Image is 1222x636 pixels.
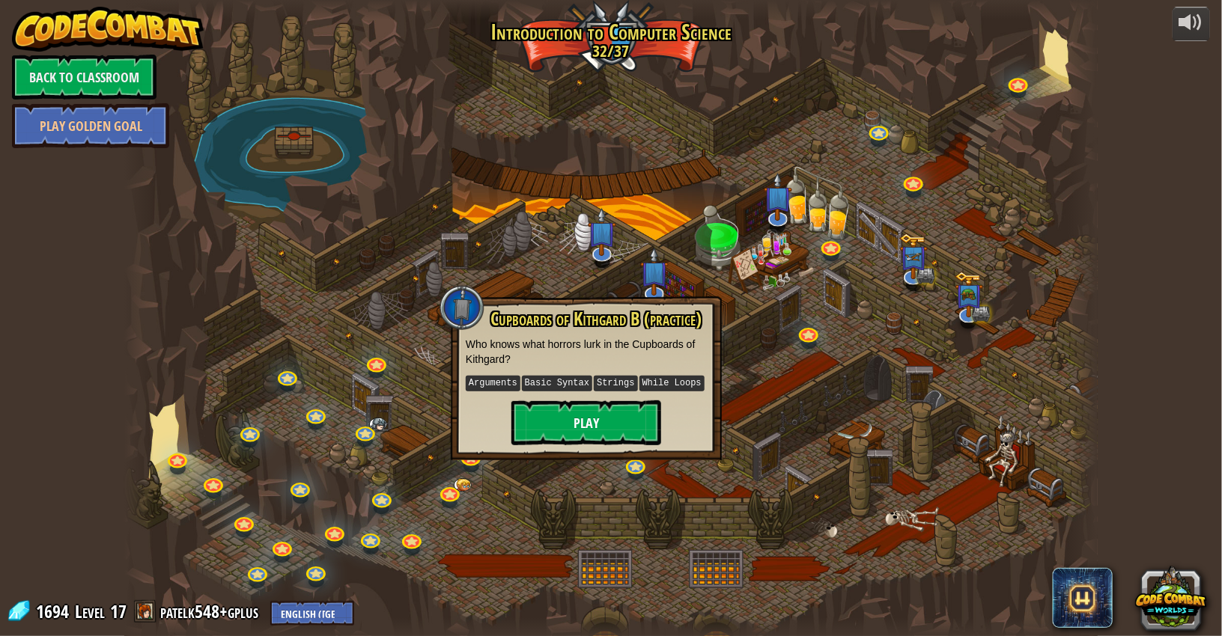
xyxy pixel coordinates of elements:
[12,55,156,100] a: Back to Classroom
[905,251,922,263] img: portrait.png
[955,271,982,317] img: level-banner-unlock-subscriber.png
[12,103,169,148] a: Play Golden Goal
[588,208,615,256] img: level-banner-unstarted-subscriber.png
[36,599,73,623] span: 1694
[12,7,204,52] img: CodeCombat - Learn how to code by playing a game
[369,418,387,431] img: portrait.png
[764,173,791,221] img: level-banner-unstarted-subscriber.png
[454,478,472,492] img: portrait.png
[640,247,668,295] img: level-banner-unstarted-subscriber.png
[466,337,707,367] p: Who knows what horrors lurk in the Cupboards of Kithgard?
[75,599,105,624] span: Level
[1173,7,1210,42] button: Adjust volume
[961,289,977,302] img: portrait.png
[490,306,702,331] span: Cupboards of Kithgard B (practice)
[110,599,127,623] span: 17
[972,306,991,322] img: silver-chest.png
[522,376,592,391] kbd: Basic Syntax
[900,233,928,280] img: level-banner-unlock-subscriber.png
[594,376,637,391] kbd: Strings
[511,400,661,445] button: Play
[639,376,705,391] kbd: While Loops
[160,599,263,623] a: patelk548+gplus
[466,376,520,391] kbd: Arguments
